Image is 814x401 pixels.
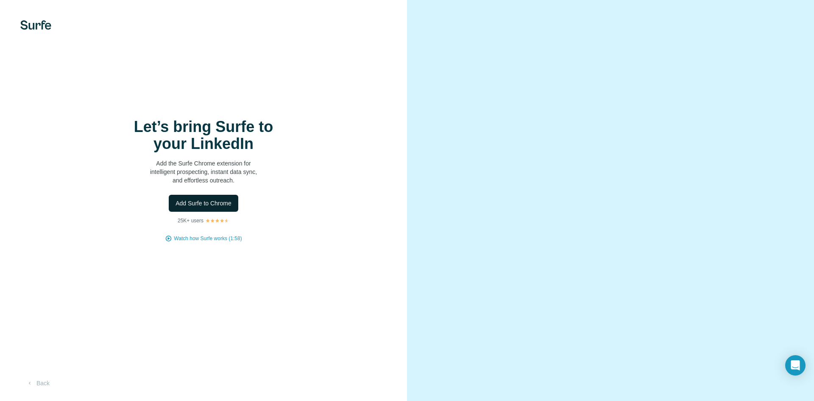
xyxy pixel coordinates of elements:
[176,199,231,208] span: Add Surfe to Chrome
[205,218,229,223] img: Rating Stars
[169,195,238,212] button: Add Surfe to Chrome
[119,159,288,185] p: Add the Surfe Chrome extension for intelligent prospecting, instant data sync, and effortless out...
[20,20,51,30] img: Surfe's logo
[178,217,203,224] p: 25K+ users
[785,355,806,376] div: Open Intercom Messenger
[174,235,242,242] button: Watch how Surfe works (1:58)
[119,118,288,152] h1: Let’s bring Surfe to your LinkedIn
[20,376,56,391] button: Back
